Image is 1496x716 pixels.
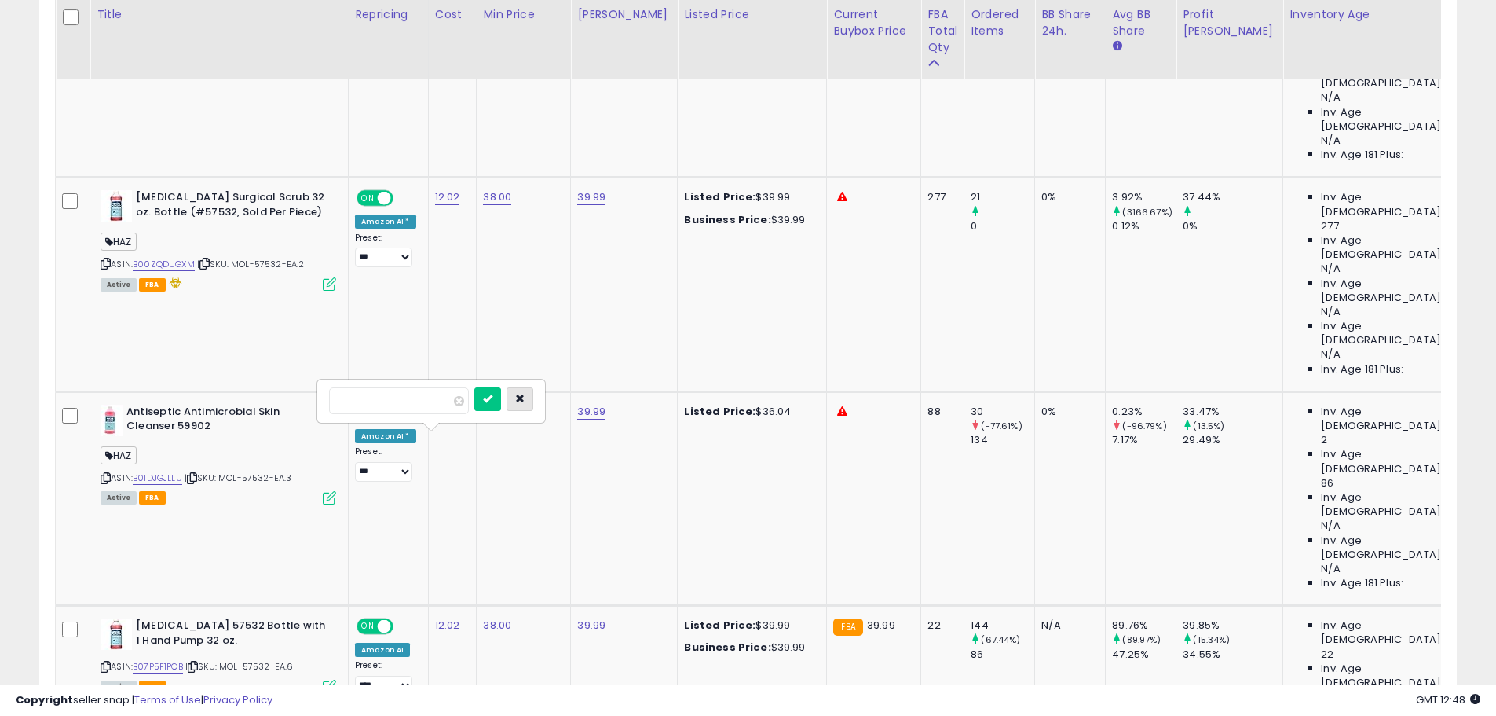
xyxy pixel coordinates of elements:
[684,189,755,204] b: Listed Price:
[101,278,137,292] span: All listings currently available for purchase on Amazon
[684,190,814,204] div: $39.99
[867,618,895,633] span: 39.99
[1183,219,1282,233] div: 0%
[927,6,957,56] div: FBA Total Qty
[133,660,183,674] a: B07P5F1PCB
[139,278,166,292] span: FBA
[1321,576,1403,590] span: Inv. Age 181 Plus:
[981,420,1022,432] small: (-77.61%)
[391,192,416,205] span: OFF
[1321,562,1340,576] span: N/A
[133,472,182,485] a: B01DJGJLLU
[126,405,317,438] b: Antiseptic Antimicrobial Skin Cleanser 59902
[577,618,605,633] a: 39.99
[101,491,137,505] span: All listings currently available for purchase on Amazon
[1122,633,1161,646] small: (89.97%)
[355,233,416,268] div: Preset:
[1122,420,1166,432] small: (-96.79%)
[101,619,132,650] img: 41sEkWaptcL._SL40_.jpg
[97,6,342,23] div: Title
[577,189,605,205] a: 39.99
[1321,662,1465,690] span: Inv. Age [DEMOGRAPHIC_DATA]:
[203,692,272,707] a: Privacy Policy
[577,6,671,23] div: [PERSON_NAME]
[1321,405,1465,433] span: Inv. Age [DEMOGRAPHIC_DATA]:
[971,648,1034,662] div: 86
[358,620,378,633] span: ON
[927,190,952,204] div: 277
[1183,648,1282,662] div: 34.55%
[684,213,814,227] div: $39.99
[1321,148,1403,162] span: Inv. Age 181 Plus:
[1183,6,1276,39] div: Profit [PERSON_NAME]
[101,405,336,503] div: ASIN:
[391,620,416,633] span: OFF
[435,6,470,23] div: Cost
[1321,105,1465,134] span: Inv. Age [DEMOGRAPHIC_DATA]-180:
[358,192,378,205] span: ON
[1289,6,1470,23] div: Inventory Age
[684,619,814,633] div: $39.99
[833,6,914,39] div: Current Buybox Price
[1112,190,1176,204] div: 3.92%
[1416,692,1480,707] span: 2025-08-11 12:48 GMT
[1183,619,1282,633] div: 39.85%
[133,258,195,271] a: B00ZQDUGXM
[684,640,770,655] b: Business Price:
[1041,619,1093,633] div: N/A
[1183,405,1282,419] div: 33.47%
[1112,39,1121,53] small: Avg BB Share.
[139,491,166,505] span: FBA
[483,6,564,23] div: Min Price
[101,619,336,692] div: ASIN:
[1112,433,1176,447] div: 7.17%
[927,405,952,419] div: 88
[483,618,511,633] a: 38.00
[833,619,862,636] small: FBA
[355,643,410,657] div: Amazon AI
[684,618,755,633] b: Listed Price:
[1193,633,1230,646] small: (15.34%)
[1321,519,1340,533] span: N/A
[1112,219,1176,233] div: 0.12%
[684,641,814,655] div: $39.99
[1193,420,1224,432] small: (13.5%)
[1321,347,1340,362] span: N/A
[1112,405,1176,419] div: 0.23%
[483,189,511,205] a: 38.00
[134,692,201,707] a: Terms of Use
[1321,648,1333,662] span: 22
[1183,433,1282,447] div: 29.49%
[1183,190,1282,204] div: 37.44%
[1321,490,1465,519] span: Inv. Age [DEMOGRAPHIC_DATA]:
[1321,219,1338,233] span: 277
[927,619,952,633] div: 22
[1321,190,1465,218] span: Inv. Age [DEMOGRAPHIC_DATA]:
[101,405,123,436] img: 31PKid+7OpL._SL40_.jpg
[1112,648,1176,662] div: 47.25%
[1122,206,1172,218] small: (3166.67%)
[1321,277,1465,305] span: Inv. Age [DEMOGRAPHIC_DATA]:
[1321,534,1465,562] span: Inv. Age [DEMOGRAPHIC_DATA]-180:
[355,446,416,482] div: Preset:
[1321,134,1340,148] span: N/A
[435,189,460,205] a: 12.02
[1112,6,1169,39] div: Avg BB Share
[1321,233,1465,262] span: Inv. Age [DEMOGRAPHIC_DATA]:
[971,219,1034,233] div: 0
[1321,262,1340,276] span: N/A
[971,190,1034,204] div: 21
[684,212,770,227] b: Business Price:
[166,277,182,288] i: hazardous material
[355,6,422,23] div: Repricing
[1321,305,1340,319] span: N/A
[971,6,1028,39] div: Ordered Items
[197,258,305,270] span: | SKU: MOL-57532-EA.2
[1041,6,1099,39] div: BB Share 24h.
[101,446,137,464] span: HAZ
[355,660,416,696] div: Preset:
[1321,433,1327,447] span: 2
[355,429,416,443] div: Amazon AI *
[185,472,292,484] span: | SKU: MOL-57532-EA.3
[1321,447,1465,475] span: Inv. Age [DEMOGRAPHIC_DATA]:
